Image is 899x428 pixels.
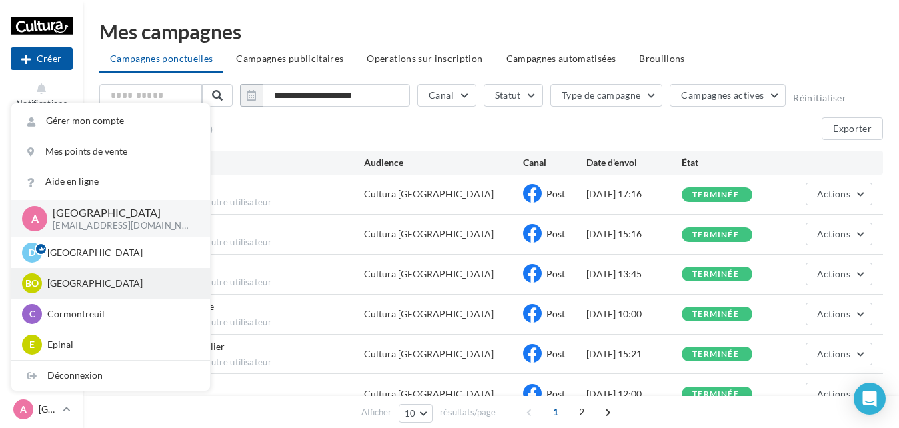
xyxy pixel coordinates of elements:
[25,277,39,290] span: Bo
[53,205,189,221] p: [GEOGRAPHIC_DATA]
[417,84,476,107] button: Canal
[806,263,872,285] button: Actions
[639,53,685,64] span: Brouillons
[817,268,850,279] span: Actions
[364,156,523,169] div: Audience
[47,246,194,259] p: [GEOGRAPHIC_DATA]
[523,156,586,169] div: Canal
[364,187,494,201] div: Cultura [GEOGRAPHIC_DATA]
[364,267,494,281] div: Cultura [GEOGRAPHIC_DATA]
[692,231,739,239] div: terminée
[364,307,494,321] div: Cultura [GEOGRAPHIC_DATA]
[47,338,194,351] p: Epinal
[692,270,739,279] div: terminée
[47,307,194,321] p: Cormontreuil
[546,388,565,399] span: Post
[399,404,433,423] button: 10
[546,188,565,199] span: Post
[405,408,416,419] span: 10
[817,188,850,199] span: Actions
[142,317,364,329] span: Envoyée par un autre utilisateur
[692,390,739,399] div: terminée
[670,84,786,107] button: Campagnes actives
[29,338,35,351] span: E
[142,197,364,209] span: Envoyée par un autre utilisateur
[16,98,67,109] span: Notifications
[586,156,682,169] div: Date d'envoi
[11,106,210,136] a: Gérer mon compte
[806,343,872,365] button: Actions
[546,228,565,239] span: Post
[817,348,850,359] span: Actions
[31,211,39,226] span: A
[692,191,739,199] div: terminée
[142,237,364,249] span: Envoyée par un autre utilisateur
[99,21,883,41] div: Mes campagnes
[806,223,872,245] button: Actions
[364,387,494,401] div: Cultura [GEOGRAPHIC_DATA]
[546,308,565,319] span: Post
[142,357,364,369] span: Envoyée par un autre utilisateur
[484,84,543,107] button: Statut
[29,246,35,259] span: D
[586,387,682,401] div: [DATE] 12:00
[817,308,850,319] span: Actions
[11,47,73,70] div: Nouvelle campagne
[586,227,682,241] div: [DATE] 15:16
[806,303,872,325] button: Actions
[545,401,566,423] span: 1
[11,361,210,391] div: Déconnexion
[586,267,682,281] div: [DATE] 13:45
[11,397,73,422] a: A [GEOGRAPHIC_DATA]
[236,53,343,64] span: Campagnes publicitaires
[806,383,872,405] button: Actions
[367,53,482,64] span: Operations sur inscription
[817,388,850,399] span: Actions
[546,268,565,279] span: Post
[571,401,592,423] span: 2
[692,350,739,359] div: terminée
[364,347,494,361] div: Cultura [GEOGRAPHIC_DATA]
[506,53,616,64] span: Campagnes automatisées
[822,117,883,140] button: Exporter
[692,310,739,319] div: terminée
[682,156,777,169] div: État
[39,403,57,416] p: [GEOGRAPHIC_DATA]
[47,277,194,290] p: [GEOGRAPHIC_DATA]
[29,307,35,321] span: C
[586,307,682,321] div: [DATE] 10:00
[854,383,886,415] div: Open Intercom Messenger
[142,277,364,289] span: Envoyée par un autre utilisateur
[53,220,189,232] p: [EMAIL_ADDRESS][DOMAIN_NAME]
[11,79,73,111] button: Notifications
[11,167,210,197] a: Aide en ligne
[20,403,27,416] span: A
[681,89,764,101] span: Campagnes actives
[11,47,73,70] button: Créer
[806,183,872,205] button: Actions
[142,156,364,169] div: Nom
[586,347,682,361] div: [DATE] 15:21
[11,137,210,167] a: Mes points de vente
[440,406,496,419] span: résultats/page
[361,406,391,419] span: Afficher
[546,348,565,359] span: Post
[817,228,850,239] span: Actions
[364,227,494,241] div: Cultura [GEOGRAPHIC_DATA]
[793,93,846,103] button: Réinitialiser
[586,187,682,201] div: [DATE] 17:16
[550,84,663,107] button: Type de campagne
